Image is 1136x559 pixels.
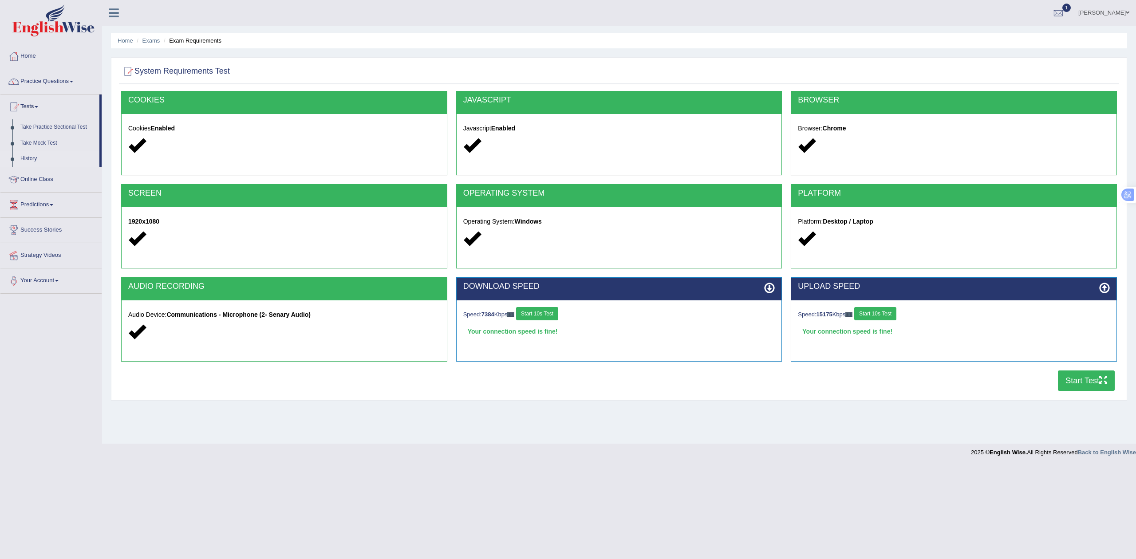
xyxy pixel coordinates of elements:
a: Predictions [0,193,102,215]
h2: System Requirements Test [121,65,230,78]
h2: DOWNLOAD SPEED [463,282,775,291]
button: Start Test [1058,370,1115,391]
h5: Audio Device: [128,311,440,318]
h2: SCREEN [128,189,440,198]
h5: Operating System: [463,218,775,225]
a: Tests [0,94,99,117]
h2: BROWSER [798,96,1110,105]
a: Home [118,37,133,44]
h5: Javascript [463,125,775,132]
h2: OPERATING SYSTEM [463,189,775,198]
strong: 1920x1080 [128,218,159,225]
a: Online Class [0,167,102,189]
strong: 7384 [481,311,494,318]
a: Back to English Wise [1078,449,1136,456]
div: 2025 © All Rights Reserved [971,444,1136,457]
h2: UPLOAD SPEED [798,282,1110,291]
a: Exams [142,37,160,44]
span: 1 [1062,4,1071,12]
strong: Enabled [151,125,175,132]
a: Success Stories [0,218,102,240]
a: History [16,151,99,167]
a: Strategy Videos [0,243,102,265]
div: Speed: Kbps [463,307,775,323]
div: Speed: Kbps [798,307,1110,323]
div: Your connection speed is fine! [798,325,1110,338]
div: Your connection speed is fine! [463,325,775,338]
a: Home [0,44,102,66]
img: ajax-loader-fb-connection.gif [845,312,852,317]
a: Practice Questions [0,69,102,91]
strong: English Wise. [990,449,1027,456]
strong: 15175 [816,311,832,318]
h5: Cookies [128,125,440,132]
strong: Communications - Microphone (2- Senary Audio) [166,311,311,318]
strong: Windows [515,218,542,225]
strong: Chrome [823,125,846,132]
a: Take Mock Test [16,135,99,151]
img: ajax-loader-fb-connection.gif [507,312,514,317]
li: Exam Requirements [162,36,221,45]
h5: Platform: [798,218,1110,225]
button: Start 10s Test [854,307,896,320]
strong: Enabled [491,125,515,132]
a: Take Practice Sectional Test [16,119,99,135]
h5: Browser: [798,125,1110,132]
strong: Desktop / Laptop [823,218,873,225]
h2: COOKIES [128,96,440,105]
button: Start 10s Test [516,307,558,320]
a: Your Account [0,268,102,291]
h2: AUDIO RECORDING [128,282,440,291]
h2: JAVASCRIPT [463,96,775,105]
h2: PLATFORM [798,189,1110,198]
